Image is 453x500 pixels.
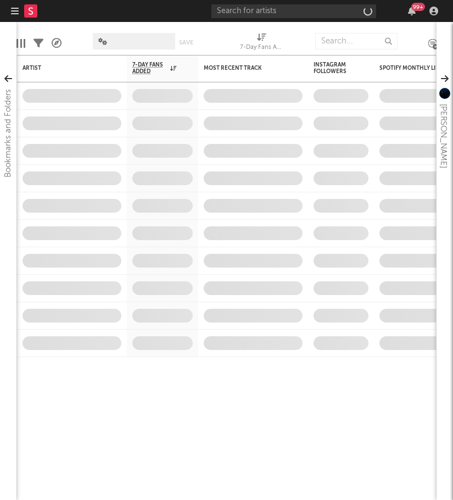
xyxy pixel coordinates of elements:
[52,27,61,59] div: A&R Pipeline
[211,4,376,18] input: Search for artists
[23,65,105,71] div: Artist
[408,7,416,15] button: 99+
[315,33,398,49] input: Search...
[437,104,450,168] div: [PERSON_NAME]
[2,89,15,177] div: Bookmarks and Folders
[204,65,286,71] div: Most Recent Track
[132,62,167,75] span: 7-Day Fans Added
[411,3,425,11] div: 99 +
[240,41,284,54] div: 7-Day Fans Added (7-Day Fans Added)
[314,62,352,75] div: Instagram Followers
[179,40,193,46] button: Save
[240,27,284,59] div: 7-Day Fans Added (7-Day Fans Added)
[33,27,43,59] div: Filters
[16,27,25,59] div: Edit Columns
